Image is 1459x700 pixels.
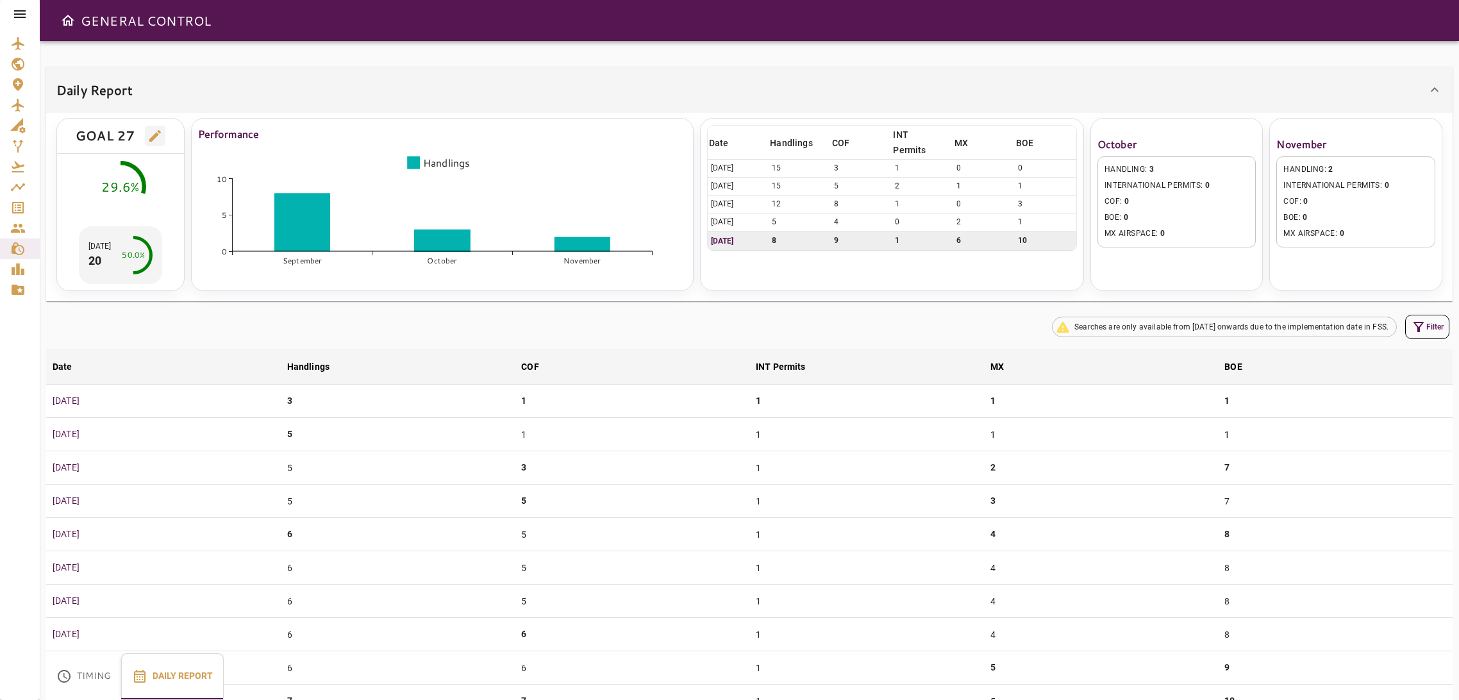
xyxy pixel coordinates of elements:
span: 0 [1124,213,1128,222]
span: Date [709,135,746,151]
td: 4 [984,551,1219,585]
p: 3 [521,461,526,474]
span: COF : [1283,196,1428,208]
td: 5 [515,585,749,618]
p: 8 [1224,528,1230,541]
td: 10 [1015,231,1076,250]
p: [DATE] [53,461,274,474]
td: 1 [749,518,984,551]
p: 6 [521,628,526,641]
p: 5 [521,494,526,508]
h6: October [1097,135,1256,153]
p: [DATE] [53,394,274,408]
td: 8 [1218,551,1453,585]
span: COF : [1105,196,1249,208]
td: 1 [1015,213,1076,231]
p: 5 [990,661,996,674]
div: MX [990,359,1004,374]
td: [DATE] [708,196,769,213]
span: 0 [1340,229,1344,238]
td: 5 [831,178,892,196]
td: 5 [515,518,749,551]
p: [DATE] [53,594,274,608]
td: 2 [892,178,953,196]
h6: November [1276,135,1435,153]
tspan: 10 [217,173,227,184]
span: BOE : [1283,212,1428,224]
div: Date [53,359,72,374]
td: 7 [1218,485,1453,518]
td: 0 [892,213,953,231]
td: 0 [953,196,1015,213]
span: MX AIRSPACE : [1105,228,1249,240]
td: 6 [515,651,749,685]
span: Date [53,359,89,374]
td: [DATE] [708,213,769,231]
td: 1 [892,196,953,213]
span: MX [955,135,985,151]
p: 6 [287,528,292,541]
td: 8 [831,196,892,213]
td: 1 [1015,178,1076,196]
td: 1 [749,451,984,485]
p: [DATE] [53,628,274,641]
td: 1 [1218,418,1453,451]
p: 3 [990,494,996,508]
td: 5 [281,485,515,518]
span: COF [521,359,555,374]
div: basic tabs example [46,653,224,699]
p: 7 [1224,461,1230,474]
td: 1 [749,418,984,451]
p: [DATE] [88,240,112,252]
div: Daily Report [46,67,1453,113]
span: MX AIRSPACE : [1283,228,1428,240]
td: 1 [892,231,953,250]
span: BOE [1224,359,1258,374]
div: BOE [1224,359,1242,374]
button: Open drawer [55,8,81,33]
tspan: Handlings [423,156,470,170]
td: 1 [749,585,984,618]
p: 1 [990,394,996,408]
td: 1 [892,160,953,178]
tspan: 0 [222,246,227,257]
td: 1 [953,178,1015,196]
td: 15 [769,160,830,178]
h6: Daily Report [56,79,133,100]
p: 2 [990,461,996,474]
td: 3 [1015,196,1076,213]
span: INT Permits [756,359,822,374]
span: 2 [1328,165,1333,174]
h6: GENERAL CONTROL [81,10,211,31]
td: 6 [281,618,515,651]
tspan: November [563,256,601,267]
span: Handlings [770,135,829,151]
p: [DATE] [53,528,274,541]
span: 0 [1385,181,1389,190]
td: 9 [831,231,892,250]
p: 20 [88,252,112,269]
td: 8 [1218,618,1453,651]
span: Handlings [287,359,346,374]
div: INT Permits [893,127,935,158]
div: COF [832,135,849,151]
button: Filter [1405,315,1449,339]
p: [DATE] [53,428,274,441]
td: [DATE] [708,178,769,196]
p: 5 [287,428,292,441]
p: [DATE] [53,561,274,574]
td: 6 [281,651,515,685]
span: Searches are only available from [DATE] onwards due to the implementation date in FSS. [1067,321,1396,333]
tspan: 5 [222,210,227,221]
td: 5 [515,551,749,585]
div: BOE [1016,135,1033,151]
td: 5 [281,451,515,485]
td: 0 [953,160,1015,178]
td: 15 [769,178,830,196]
span: 0 [1303,213,1307,222]
span: INTERNATIONAL PERMITS : [1105,179,1249,192]
div: Handlings [770,135,812,151]
div: 50.0% [122,249,145,261]
div: 29.6% [101,177,139,196]
td: 8 [769,231,830,250]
